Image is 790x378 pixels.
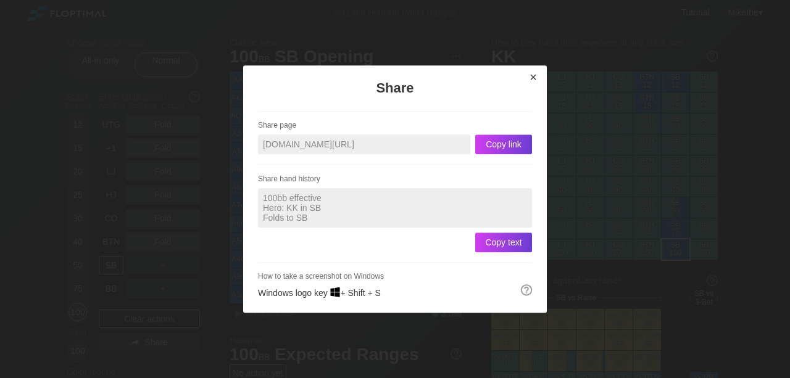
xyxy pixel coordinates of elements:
div: Share page [258,121,532,129]
div: Windows logo key + Shift + S [258,111,532,298]
div: 100bb effective Hero: KK in SB Folds to SB [258,188,532,228]
img: help.32db89a4.svg [520,284,533,297]
div: × [525,70,542,84]
h3: Share [302,80,488,96]
div: Share hand history [258,175,532,183]
div: [DOMAIN_NAME][URL] [258,134,470,154]
div: Copy link [475,134,532,154]
img: windows.9cbe39cc.svg [330,287,341,297]
div: Copy text [475,232,532,252]
div: How to take a screenshot on Windows [258,272,532,281]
